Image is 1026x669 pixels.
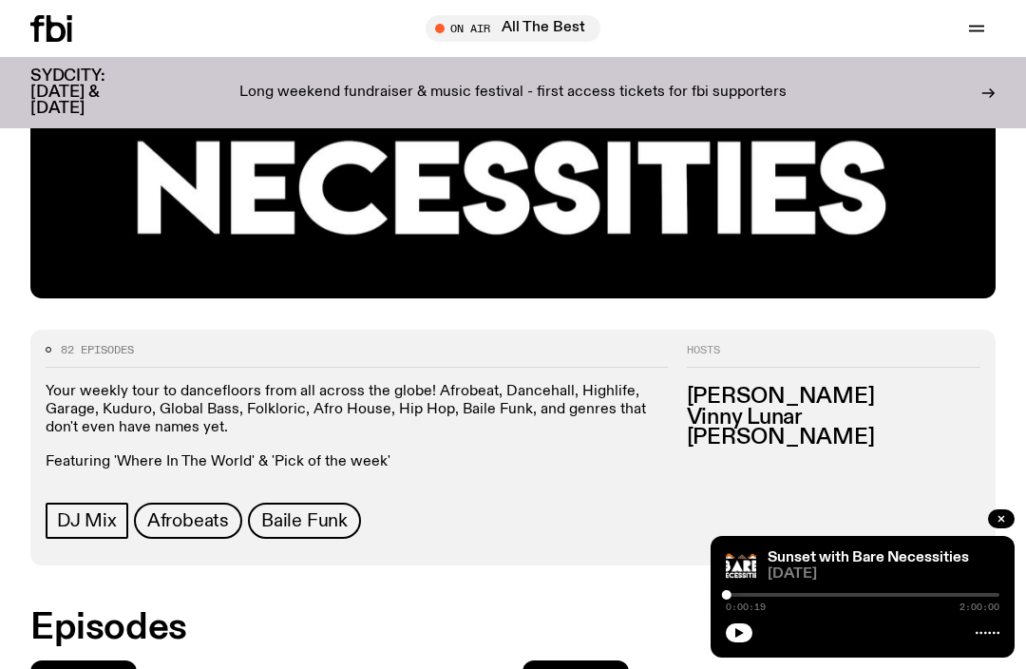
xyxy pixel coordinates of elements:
h3: [PERSON_NAME] [687,428,980,449]
h3: [PERSON_NAME] [687,387,980,408]
span: 2:00:00 [959,602,999,612]
span: Baile Funk [261,510,348,531]
h3: Vinny Lunar [687,408,980,429]
h2: Hosts [687,345,980,368]
p: Long weekend fundraiser & music festival - first access tickets for fbi supporters [239,85,787,102]
button: On AirAll The Best [426,15,600,42]
span: Afrobeats [147,510,229,531]
p: Featuring 'Where In The World' & 'Pick of the week' [46,453,668,471]
img: Bare Necessities [726,551,756,582]
span: 0:00:19 [726,602,766,612]
h3: SYDCITY: [DATE] & [DATE] [30,68,152,117]
p: Your weekly tour to dancefloors from all across the globe! Afrobeat, Dancehall, Highlife, Garage,... [46,383,668,438]
span: [DATE] [768,567,999,582]
h2: Episodes [30,611,668,645]
span: DJ Mix [57,510,117,531]
a: Afrobeats [134,503,242,539]
a: Sunset with Bare Necessities [768,550,969,565]
a: Baile Funk [248,503,361,539]
span: 82 episodes [61,345,134,355]
a: DJ Mix [46,503,128,539]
